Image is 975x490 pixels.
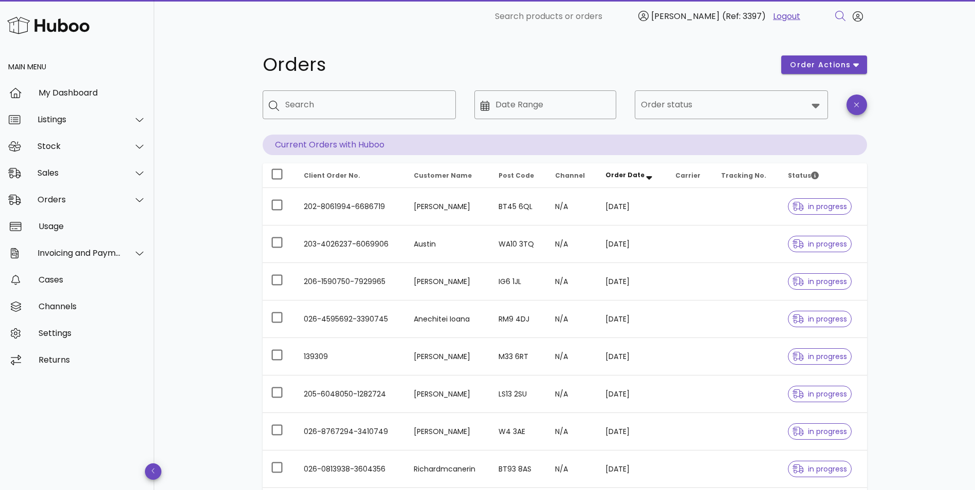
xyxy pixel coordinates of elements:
[296,450,406,488] td: 026-0813938-3604356
[406,338,490,375] td: [PERSON_NAME]
[304,171,360,180] span: Client Order No.
[781,55,867,74] button: order actions
[296,225,406,263] td: 203-4026237-6069906
[793,203,847,210] span: in progress
[406,225,490,263] td: Austin
[773,10,800,23] a: Logout
[789,60,851,70] span: order actions
[555,171,585,180] span: Channel
[793,465,847,473] span: in progress
[793,278,847,285] span: in progress
[597,338,668,375] td: [DATE]
[721,171,766,180] span: Tracking No.
[547,413,597,450] td: N/A
[38,115,121,124] div: Listings
[597,375,668,413] td: [DATE]
[490,413,547,450] td: W4 3AE
[713,163,780,188] th: Tracking No.
[263,55,769,74] h1: Orders
[406,375,490,413] td: [PERSON_NAME]
[39,275,146,285] div: Cases
[547,338,597,375] td: N/A
[547,300,597,338] td: N/A
[547,163,597,188] th: Channel
[597,450,668,488] td: [DATE]
[39,221,146,231] div: Usage
[793,353,847,360] span: in progress
[39,301,146,311] div: Channels
[490,375,547,413] td: LS13 2SU
[722,10,766,22] span: (Ref: 3397)
[490,225,547,263] td: WA10 3TQ
[406,450,490,488] td: Richardmcanerin
[414,171,472,180] span: Customer Name
[597,225,668,263] td: [DATE]
[499,171,534,180] span: Post Code
[793,390,847,398] span: in progress
[675,171,701,180] span: Carrier
[788,171,819,180] span: Status
[39,355,146,365] div: Returns
[296,338,406,375] td: 139309
[406,300,490,338] td: Anechitei Ioana
[597,163,668,188] th: Order Date: Sorted descending. Activate to remove sorting.
[547,450,597,488] td: N/A
[651,10,720,22] span: [PERSON_NAME]
[296,188,406,225] td: 202-8061994-6686719
[38,248,121,258] div: Invoicing and Payments
[406,188,490,225] td: [PERSON_NAME]
[490,263,547,300] td: IG6 1JL
[490,163,547,188] th: Post Code
[547,263,597,300] td: N/A
[296,263,406,300] td: 206-1590750-7929965
[296,163,406,188] th: Client Order No.
[38,141,121,151] div: Stock
[490,300,547,338] td: RM9 4DJ
[406,413,490,450] td: [PERSON_NAME]
[597,300,668,338] td: [DATE]
[39,328,146,338] div: Settings
[597,413,668,450] td: [DATE]
[597,188,668,225] td: [DATE]
[7,14,89,36] img: Huboo Logo
[635,90,828,119] div: Order status
[780,163,867,188] th: Status
[667,163,712,188] th: Carrier
[38,195,121,204] div: Orders
[793,240,847,248] span: in progress
[263,135,867,155] p: Current Orders with Huboo
[490,450,547,488] td: BT93 8AS
[38,168,121,178] div: Sales
[406,263,490,300] td: [PERSON_NAME]
[793,428,847,435] span: in progress
[296,375,406,413] td: 205-6048050-1282724
[296,300,406,338] td: 026-4595692-3390745
[605,171,645,179] span: Order Date
[490,188,547,225] td: BT45 6QL
[547,375,597,413] td: N/A
[296,413,406,450] td: 026-8767294-3410749
[547,188,597,225] td: N/A
[547,225,597,263] td: N/A
[39,88,146,98] div: My Dashboard
[597,263,668,300] td: [DATE]
[793,315,847,323] span: in progress
[406,163,490,188] th: Customer Name
[490,338,547,375] td: M33 6RT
